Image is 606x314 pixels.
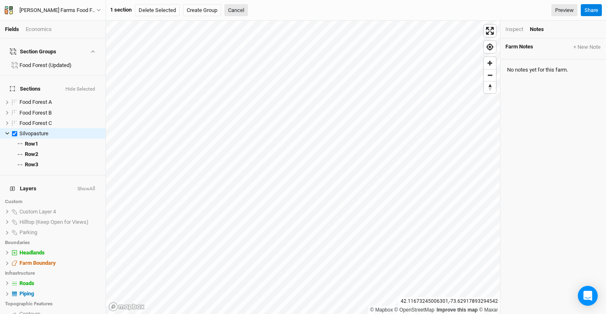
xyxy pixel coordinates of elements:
[10,48,56,55] div: Section Groups
[25,151,38,158] span: Row 2
[484,69,496,81] button: Zoom out
[183,4,221,17] button: Create Group
[19,130,101,137] div: Silvopasture
[19,99,101,105] div: Food Forest A
[19,6,96,14] div: [PERSON_NAME] Farms Food Forest and Silvopasture - ACTIVE
[19,110,101,116] div: Food Forest B
[484,25,496,37] button: Enter fullscreen
[135,4,180,17] button: Delete Selected
[573,43,601,51] button: + New Note
[77,186,96,192] button: ShowAll
[484,57,496,69] button: Zoom in
[394,307,435,313] a: OpenStreetMap
[25,161,38,168] span: Row 3
[19,120,52,126] span: Food Forest C
[19,280,34,286] span: Roads
[26,26,52,33] div: Economics
[110,6,132,14] div: 1 section
[581,4,602,17] button: Share
[19,6,96,14] div: Wally Farms Food Forest and Silvopasture - ACTIVE
[19,209,56,215] span: Custom Layer 4
[25,141,38,147] span: Row 1
[505,26,523,33] div: Inspect
[484,41,496,53] button: Find my location
[370,307,393,313] a: Mapbox
[399,297,500,306] div: 42.11673245006301 , -73.62917893294542
[19,280,101,287] div: Roads
[484,70,496,81] span: Zoom out
[19,130,48,137] span: Silvopasture
[89,49,96,54] button: Show section groups
[19,219,101,225] div: Hilltop (Keep Open for Views)
[578,286,598,306] div: Open Intercom Messenger
[106,21,500,314] canvas: Map
[19,229,37,235] span: Parking
[500,60,606,80] div: No notes yet for this farm.
[19,110,52,116] span: Food Forest B
[19,99,52,105] span: Food Forest A
[19,249,45,256] span: Headlands
[530,26,544,33] div: Notes
[484,81,496,93] button: Reset bearing to north
[108,302,145,312] a: Mapbox logo
[19,290,101,297] div: Piping
[19,62,101,69] div: Food Forest (Updated)
[437,307,478,313] a: Improve this map
[10,185,36,192] span: Layers
[19,290,34,297] span: Piping
[10,86,41,92] span: Sections
[5,26,19,32] a: Fields
[479,307,498,313] a: Maxar
[19,260,56,266] span: Farm Boundary
[19,260,101,266] div: Farm Boundary
[4,6,101,15] button: [PERSON_NAME] Farms Food Forest and Silvopasture - ACTIVE
[65,86,96,92] button: Hide Selected
[19,209,101,215] div: Custom Layer 4
[224,4,248,17] button: Cancel
[551,4,577,17] a: Preview
[19,229,101,236] div: Parking
[505,43,533,51] span: Farm Notes
[19,249,101,256] div: Headlands
[19,120,101,127] div: Food Forest C
[19,219,89,225] span: Hilltop (Keep Open for Views)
